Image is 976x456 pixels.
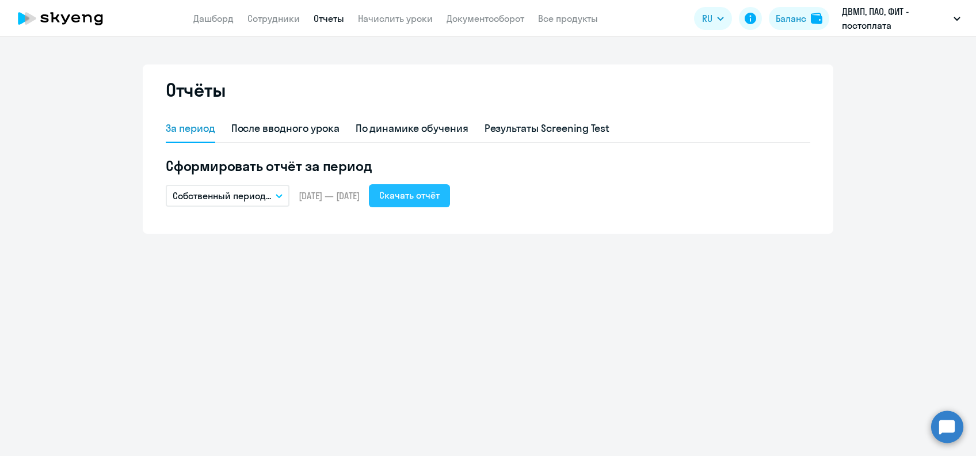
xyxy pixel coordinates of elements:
[193,13,234,24] a: Дашборд
[369,184,450,207] button: Скачать отчёт
[447,13,524,24] a: Документооборот
[299,189,360,202] span: [DATE] — [DATE]
[166,157,810,175] h5: Сформировать отчёт за период
[231,121,340,136] div: После вводного урока
[166,121,215,136] div: За период
[694,7,732,30] button: RU
[842,5,949,32] p: ДВМП, ПАО, ФИТ - постоплата
[769,7,829,30] button: Балансbalance
[358,13,433,24] a: Начислить уроки
[356,121,468,136] div: По динамике обучения
[247,13,300,24] a: Сотрудники
[811,13,822,24] img: balance
[379,188,440,202] div: Скачать отчёт
[166,78,226,101] h2: Отчёты
[538,13,598,24] a: Все продукты
[173,189,271,203] p: Собственный период...
[702,12,712,25] span: RU
[836,5,966,32] button: ДВМП, ПАО, ФИТ - постоплата
[485,121,610,136] div: Результаты Screening Test
[314,13,344,24] a: Отчеты
[776,12,806,25] div: Баланс
[166,185,289,207] button: Собственный период...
